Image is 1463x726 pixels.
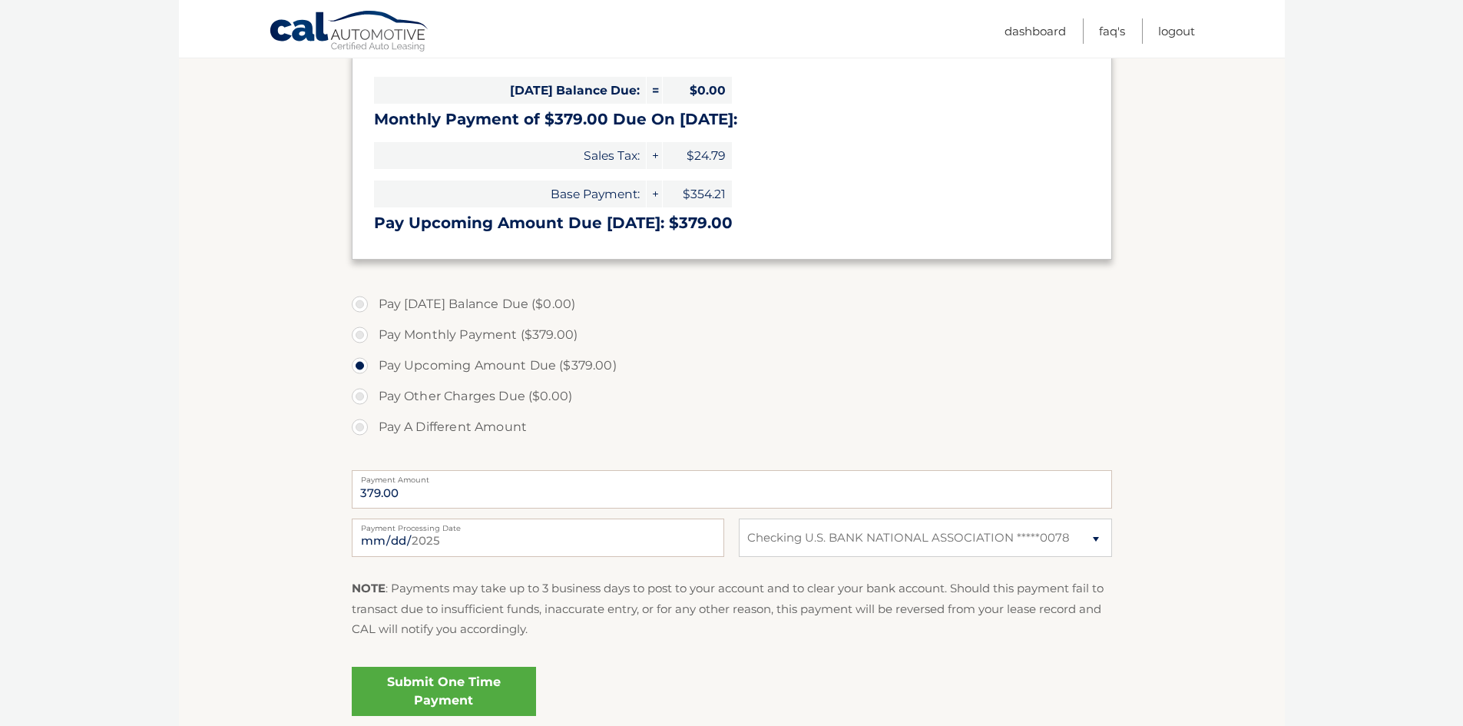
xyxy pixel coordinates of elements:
span: $354.21 [663,181,732,207]
h3: Pay Upcoming Amount Due [DATE]: $379.00 [374,214,1090,233]
strong: NOTE [352,581,386,595]
span: $24.79 [663,142,732,169]
a: FAQ's [1099,18,1125,44]
input: Payment Amount [352,470,1112,509]
label: Pay A Different Amount [352,412,1112,443]
label: Pay [DATE] Balance Due ($0.00) [352,289,1112,320]
a: Logout [1158,18,1195,44]
a: Cal Automotive [269,10,430,55]
label: Payment Processing Date [352,519,724,531]
h3: Monthly Payment of $379.00 Due On [DATE]: [374,110,1090,129]
span: + [647,142,662,169]
span: Base Payment: [374,181,646,207]
label: Pay Upcoming Amount Due ($379.00) [352,350,1112,381]
span: = [647,77,662,104]
span: Sales Tax: [374,142,646,169]
a: Submit One Time Payment [352,667,536,716]
span: [DATE] Balance Due: [374,77,646,104]
p: : Payments may take up to 3 business days to post to your account and to clear your bank account.... [352,578,1112,639]
label: Payment Amount [352,470,1112,482]
a: Dashboard [1005,18,1066,44]
label: Pay Other Charges Due ($0.00) [352,381,1112,412]
span: + [647,181,662,207]
input: Payment Date [352,519,724,557]
span: $0.00 [663,77,732,104]
label: Pay Monthly Payment ($379.00) [352,320,1112,350]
